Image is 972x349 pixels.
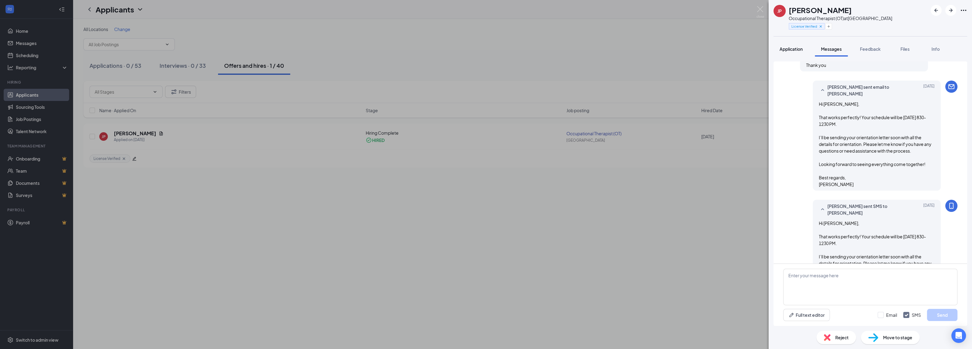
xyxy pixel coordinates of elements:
svg: SmallChevronUp [819,206,826,213]
span: Messages [821,46,842,52]
svg: Ellipses [960,7,967,14]
svg: MobileSms [948,202,955,209]
button: Plus [825,23,832,29]
span: Thank you [806,62,826,68]
button: Send [927,309,957,321]
div: JP [777,8,782,14]
div: Occupational Therapist (OT) at [GEOGRAPHIC_DATA] [789,15,892,21]
span: Files [900,46,910,52]
svg: Email [948,83,955,90]
button: Full text editorPen [783,309,830,321]
div: Open Intercom Messenger [951,328,966,343]
span: Reject [835,334,849,341]
span: Feedback [860,46,881,52]
span: Hi [PERSON_NAME], That works perfectly! Your schedule will be [DATE] 830-1230 PM. I’ll be sending... [819,101,931,187]
span: [PERSON_NAME] sent email to [PERSON_NAME] [827,84,907,97]
svg: ArrowRight [947,7,954,14]
svg: ArrowLeftNew [932,7,940,14]
svg: Pen [788,312,794,318]
span: License Verified [791,24,817,29]
span: Application [780,46,803,52]
span: Hi [PERSON_NAME], That works perfectly! Your schedule will be [DATE] 830-1230 PM. I’ll be sending... [819,220,931,306]
svg: Plus [827,25,830,28]
span: Info [931,46,940,52]
span: [DATE] [923,84,935,97]
span: [DATE] [923,203,935,216]
button: ArrowLeftNew [931,5,942,16]
svg: Cross [819,24,823,29]
span: Move to stage [883,334,912,341]
span: [PERSON_NAME] sent SMS to [PERSON_NAME] [827,203,907,216]
svg: SmallChevronUp [819,87,826,94]
h1: [PERSON_NAME] [789,5,852,15]
button: ArrowRight [945,5,956,16]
